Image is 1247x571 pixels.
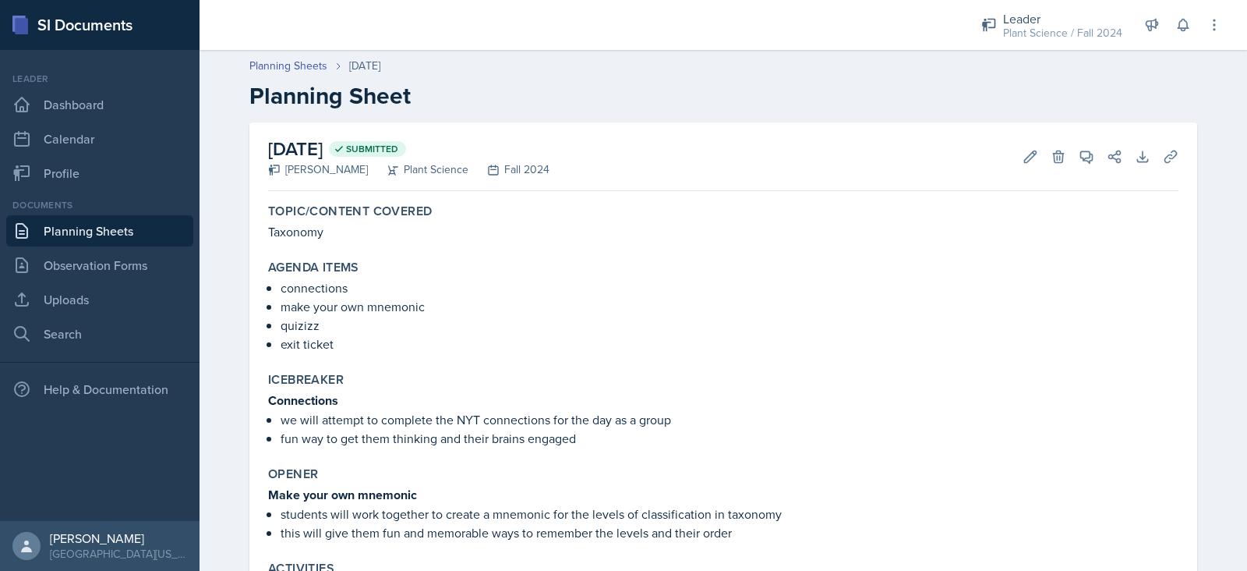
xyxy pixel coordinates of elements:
[6,374,193,405] div: Help & Documentation
[6,158,193,189] a: Profile
[6,123,193,154] a: Calendar
[50,546,187,562] div: [GEOGRAPHIC_DATA][US_STATE]
[6,318,193,349] a: Search
[281,297,1178,316] p: make your own mnemonic
[268,486,417,504] strong: Make your own mnemonic
[368,161,468,178] div: Plant Science
[268,204,432,219] label: Topic/Content Covered
[281,278,1178,297] p: connections
[268,392,338,410] strong: Connections
[6,89,193,120] a: Dashboard
[281,429,1178,448] p: fun way to get them thinking and their brains engaged
[268,135,549,163] h2: [DATE]
[268,260,359,275] label: Agenda items
[6,215,193,246] a: Planning Sheets
[249,82,1197,110] h2: Planning Sheet
[268,222,1178,241] p: Taxonomy
[6,284,193,315] a: Uploads
[268,372,344,388] label: Icebreaker
[6,250,193,281] a: Observation Forms
[1003,25,1122,41] div: Plant Science / Fall 2024
[268,161,368,178] div: [PERSON_NAME]
[281,335,1178,353] p: exit ticket
[281,523,1178,542] p: this will give them fun and memorable ways to remember the levels and their order
[268,466,318,482] label: Opener
[468,161,549,178] div: Fall 2024
[6,198,193,212] div: Documents
[281,410,1178,429] p: we will attempt to complete the NYT connections for the day as a group
[1003,9,1122,28] div: Leader
[50,530,187,546] div: [PERSON_NAME]
[281,316,1178,335] p: quizizz
[346,143,398,155] span: Submitted
[249,58,327,74] a: Planning Sheets
[349,58,380,74] div: [DATE]
[281,505,1178,523] p: students will work together to create a mnemonic for the levels of classification in taxonomy
[6,72,193,86] div: Leader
